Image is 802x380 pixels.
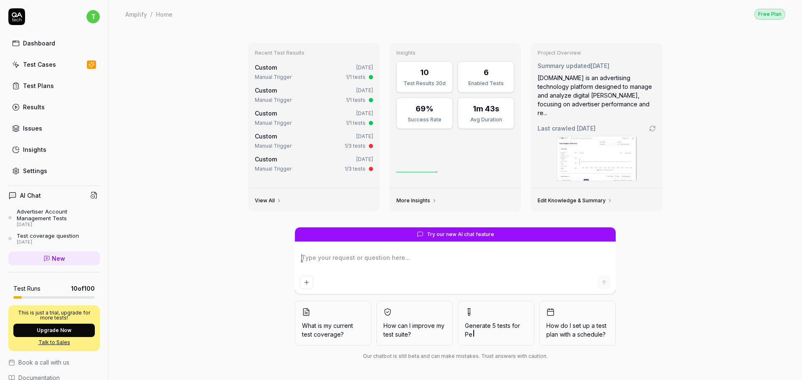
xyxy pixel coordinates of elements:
[255,50,373,56] h3: Recent Test Results
[253,130,375,151] a: Custom[DATE]Manual Trigger1/3 tests
[23,166,47,175] div: Settings
[71,284,95,293] span: 10 of 100
[255,87,277,94] span: Custom
[295,301,371,346] button: What is my current test coverage?
[356,87,373,93] time: [DATE]
[8,78,100,94] a: Test Plans
[8,35,100,51] a: Dashboard
[546,321,609,339] span: How do I set up a test plan with a schedule?
[255,119,292,127] div: Manual Trigger
[356,64,373,70] time: [DATE]
[376,301,453,346] button: How can I improve my test suite?
[253,107,375,128] a: Custom[DATE]Manual Trigger1/1 tests
[383,321,446,339] span: How can I improve my test suite?
[591,62,609,69] time: [DATE]
[396,197,437,204] a: More Insights
[17,208,100,222] div: Advertiser Account Management Tests
[255,197,282,204] a: View All
[20,191,41,200] h4: AI Chat
[356,110,373,116] time: [DATE]
[86,8,100,25] button: t
[52,254,65,263] span: New
[463,116,509,123] div: Avg Duration
[255,156,277,163] span: Custom
[396,50,515,56] h3: Insights
[255,64,277,71] span: Custom
[17,222,100,228] div: [DATE]
[150,10,152,18] div: /
[8,56,100,73] a: Test Cases
[18,358,69,367] span: Book a call with us
[463,80,509,87] div: Enabled Tests
[255,73,292,81] div: Manual Trigger
[8,163,100,179] a: Settings
[538,62,591,69] span: Summary updated
[253,153,375,174] a: Custom[DATE]Manual Trigger1/3 tests
[346,73,365,81] div: 1/1 tests
[458,301,534,346] button: Generate 5 tests forPe
[465,321,527,339] span: Generate 5 tests for
[473,103,499,114] div: 1m 43s
[255,133,277,140] span: Custom
[649,125,656,132] a: Go to crawling settings
[300,276,313,289] button: Add attachment
[255,110,277,117] span: Custom
[538,197,612,204] a: Edit Knowledge & Summary
[23,60,56,69] div: Test Cases
[13,310,95,320] p: This is just a trial, upgrade for more tests!
[538,50,656,56] h3: Project Overview
[8,99,100,115] a: Results
[346,119,365,127] div: 1/1 tests
[17,239,79,245] div: [DATE]
[538,124,596,133] span: Last crawled
[302,321,364,339] span: What is my current test coverage?
[13,339,95,346] a: Talk to Sales
[23,81,54,90] div: Test Plans
[345,165,365,173] div: 1/3 tests
[295,352,616,360] div: Our chatbot is still beta and can make mistakes. Trust answers with caution.
[17,232,79,239] div: Test coverage question
[8,141,100,158] a: Insights
[8,120,100,136] a: Issues
[539,301,616,346] button: How do I set up a test plan with a schedule?
[577,125,596,132] time: [DATE]
[538,73,656,117] div: [DOMAIN_NAME] is an advertising technology platform designed to manage and analyze digital [PERSO...
[557,136,637,181] img: Screenshot
[156,10,173,18] div: Home
[402,80,447,87] div: Test Results 30d
[345,142,365,150] div: 1/3 tests
[86,10,100,23] span: t
[356,156,373,162] time: [DATE]
[8,358,100,367] a: Book a call with us
[13,324,95,337] button: Upgrade Now
[255,96,292,104] div: Manual Trigger
[420,67,429,78] div: 10
[8,232,100,245] a: Test coverage question[DATE]
[402,116,447,123] div: Success Rate
[255,165,292,173] div: Manual Trigger
[8,208,100,227] a: Advertiser Account Management Tests[DATE]
[465,331,472,338] span: Pe
[356,133,373,139] time: [DATE]
[8,252,100,265] a: New
[23,145,46,154] div: Insights
[13,285,41,292] h5: Test Runs
[23,103,45,111] div: Results
[416,103,434,114] div: 69%
[255,142,292,150] div: Manual Trigger
[253,61,375,83] a: Custom[DATE]Manual Trigger1/1 tests
[125,10,147,18] div: Amplify
[427,231,494,238] span: Try our new AI chat feature
[23,124,42,133] div: Issues
[23,39,55,48] div: Dashboard
[484,67,489,78] div: 6
[346,96,365,104] div: 1/1 tests
[754,9,785,20] div: Free Plan
[253,84,375,106] a: Custom[DATE]Manual Trigger1/1 tests
[754,8,785,20] button: Free Plan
